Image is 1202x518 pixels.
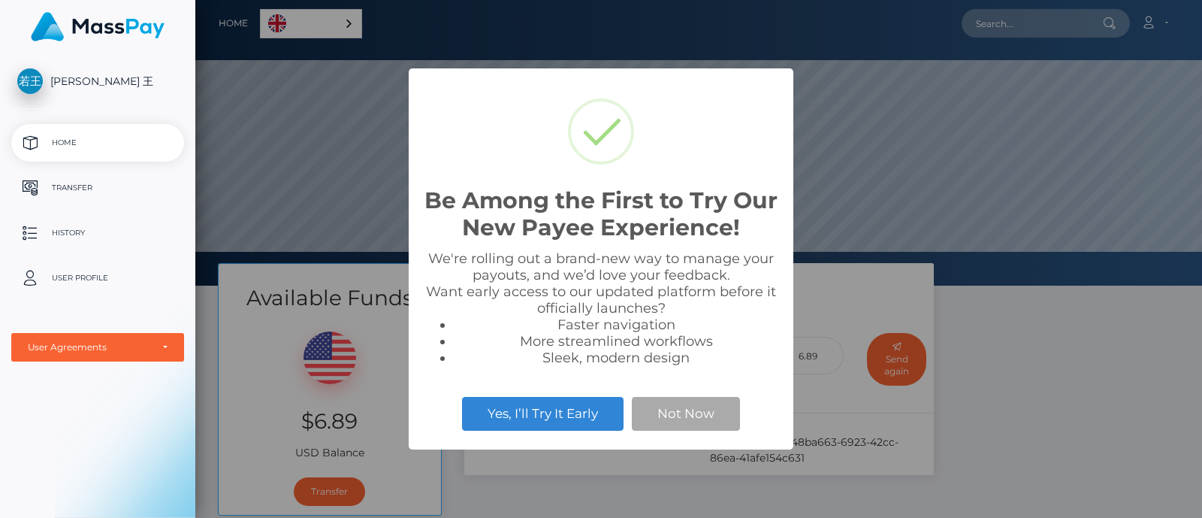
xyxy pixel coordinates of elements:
img: MassPay [31,12,165,41]
li: Sleek, modern design [454,350,778,366]
button: Yes, I’ll Try It Early [462,397,624,430]
button: User Agreements [11,333,184,362]
p: History [17,222,178,244]
p: Home [17,132,178,154]
p: Transfer [17,177,178,199]
p: User Profile [17,267,178,289]
div: We're rolling out a brand-new way to manage your payouts, and we’d love your feedback. Want early... [424,250,778,366]
div: User Agreements [28,341,151,353]
button: Not Now [632,397,740,430]
li: More streamlined workflows [454,333,778,350]
span: [PERSON_NAME] 王 [11,74,184,88]
h2: Be Among the First to Try Our New Payee Experience! [424,187,778,241]
li: Faster navigation [454,317,778,333]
